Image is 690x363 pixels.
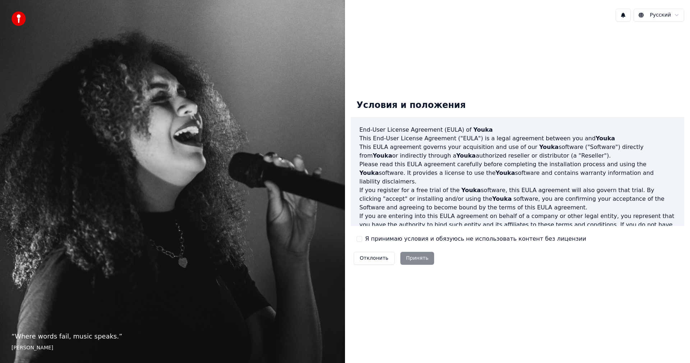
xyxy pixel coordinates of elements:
[359,160,676,186] p: Please read this EULA agreement carefully before completing the installation process and using th...
[359,186,676,212] p: If you register for a free trial of the software, this EULA agreement will also govern that trial...
[11,344,333,351] footer: [PERSON_NAME]
[359,212,676,246] p: If you are entering into this EULA agreement on behalf of a company or other legal entity, you re...
[595,135,615,142] span: Youka
[351,94,471,117] div: Условия и положения
[456,152,476,159] span: Youka
[354,252,395,265] button: Отклонить
[492,195,512,202] span: Youka
[359,134,676,143] p: This End-User License Agreement ("EULA") is a legal agreement between you and
[373,152,392,159] span: Youka
[11,12,26,26] img: youka
[496,169,515,176] span: Youka
[539,144,558,150] span: Youka
[473,126,493,133] span: Youka
[461,187,481,194] span: Youka
[359,143,676,160] p: This EULA agreement governs your acquisition and use of our software ("Software") directly from o...
[359,169,379,176] span: Youka
[365,235,586,243] label: Я принимаю условия и обязуюсь не использовать контент без лицензии
[359,126,676,134] h3: End-User License Agreement (EULA) of
[11,331,333,341] p: “ Where words fail, music speaks. ”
